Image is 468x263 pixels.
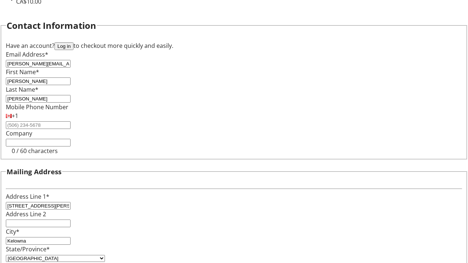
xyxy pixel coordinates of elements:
input: (506) 234-5678 [6,121,71,129]
input: City [6,237,71,245]
label: Email Address* [6,50,48,58]
label: Mobile Phone Number [6,103,68,111]
h2: Contact Information [7,19,96,32]
button: Log in [54,42,73,50]
input: Address [6,202,71,210]
tr-character-limit: 0 / 60 characters [12,147,58,155]
label: Address Line 1* [6,193,49,201]
label: City* [6,228,19,236]
label: First Name* [6,68,39,76]
div: Have an account? to checkout more quickly and easily. [6,41,462,50]
label: Last Name* [6,85,38,94]
label: Company [6,129,32,137]
label: State/Province* [6,245,50,253]
label: Address Line 2 [6,210,46,218]
h3: Mailing Address [7,167,61,177]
